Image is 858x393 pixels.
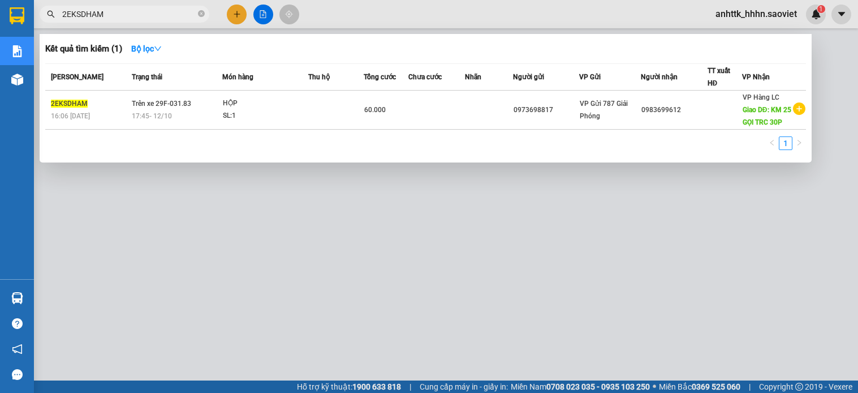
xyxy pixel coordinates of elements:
button: left [765,136,779,150]
span: 16:06 [DATE] [51,112,90,120]
span: Nhãn [465,73,481,81]
div: 0973698817 [514,104,579,116]
span: Món hàng [222,73,253,81]
span: Trạng thái [132,73,162,81]
span: VP Nhận [742,73,770,81]
img: logo-vxr [10,7,24,24]
span: Trên xe 29F-031.83 [132,100,191,108]
span: Thu hộ [308,73,330,81]
div: HỘP [223,97,308,110]
span: [PERSON_NAME] [51,73,104,81]
span: search [47,10,55,18]
span: down [154,45,162,53]
span: question-circle [12,318,23,329]
img: warehouse-icon [11,74,23,86]
span: Giao DĐ: KM 25 GỌI TRC 30P [743,106,791,126]
span: left [769,139,775,146]
button: right [792,136,806,150]
span: VP Hàng LC [743,93,779,101]
span: TT xuất HĐ [708,67,730,87]
span: Chưa cước [408,73,442,81]
li: 1 [779,136,792,150]
a: 1 [779,137,792,149]
span: close-circle [198,10,205,17]
li: Previous Page [765,136,779,150]
span: notification [12,344,23,354]
img: solution-icon [11,45,23,57]
span: plus-circle [793,102,805,115]
span: Người nhận [641,73,678,81]
button: Bộ lọcdown [122,40,171,58]
strong: Bộ lọc [131,44,162,53]
span: VP Gửi 787 Giải Phóng [580,100,628,120]
input: Tìm tên, số ĐT hoặc mã đơn [62,8,196,20]
span: 2EKSDHAM [51,100,88,108]
div: SL: 1 [223,110,308,122]
span: message [12,369,23,380]
span: Tổng cước [364,73,396,81]
span: 17:45 - 12/10 [132,112,172,120]
span: Người gửi [513,73,544,81]
span: 60.000 [364,106,386,114]
h3: Kết quả tìm kiếm ( 1 ) [45,43,122,55]
span: VP Gửi [579,73,601,81]
div: 0983699612 [641,104,706,116]
li: Next Page [792,136,806,150]
span: close-circle [198,9,205,20]
img: warehouse-icon [11,292,23,304]
span: right [796,139,803,146]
